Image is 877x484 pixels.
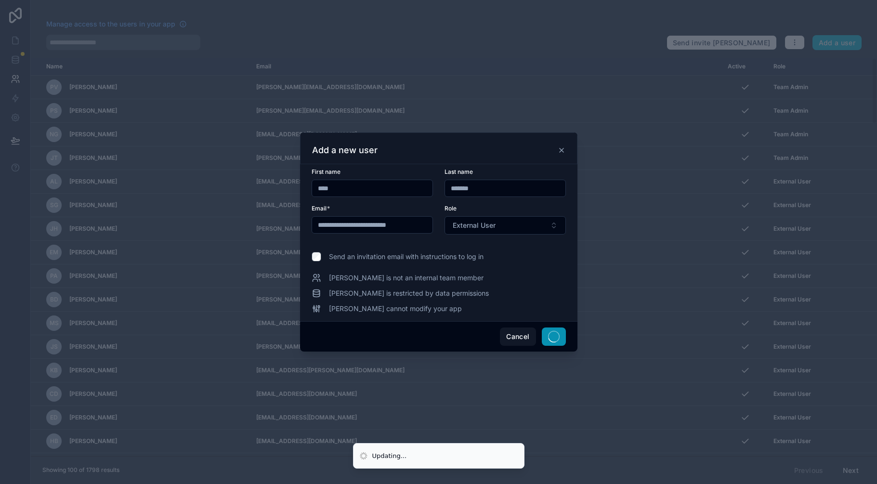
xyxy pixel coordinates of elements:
[312,168,340,175] span: First name
[312,205,327,212] span: Email
[329,288,489,298] span: [PERSON_NAME] is restricted by data permissions
[312,144,378,156] h3: Add a new user
[445,216,566,235] button: Select Button
[372,451,407,461] div: Updating...
[500,327,536,346] button: Cancel
[329,252,484,262] span: Send an invitation email with instructions to log in
[329,304,462,314] span: [PERSON_NAME] cannot modify your app
[445,168,473,175] span: Last name
[453,221,496,230] span: External User
[445,205,457,212] span: Role
[329,273,484,283] span: [PERSON_NAME] is not an internal team member
[312,252,321,262] input: Send an invitation email with instructions to log in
